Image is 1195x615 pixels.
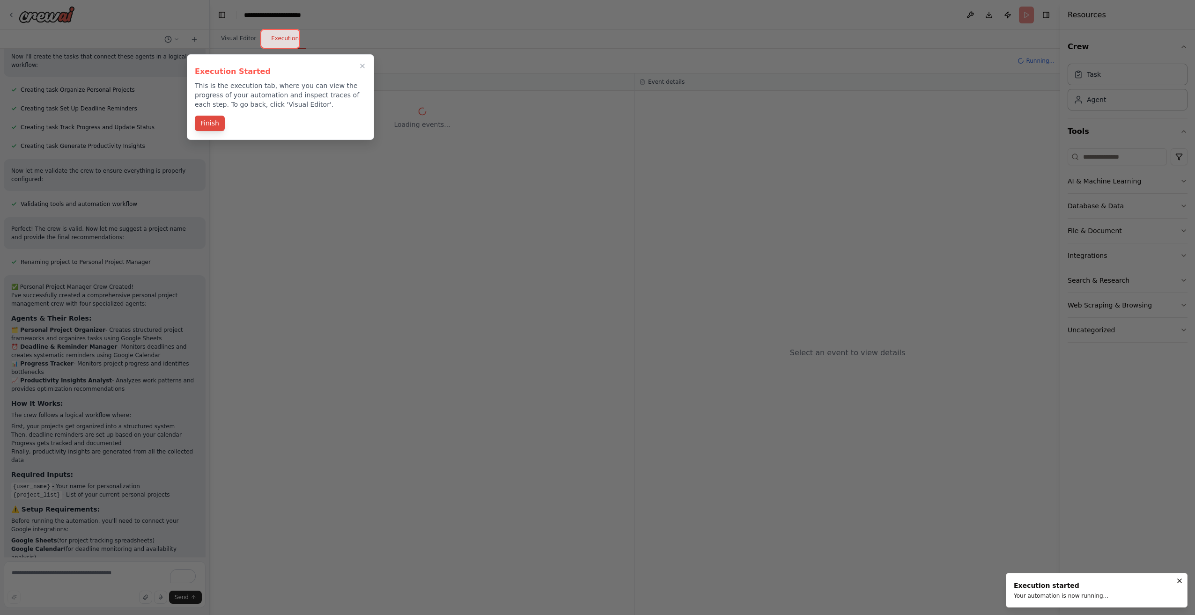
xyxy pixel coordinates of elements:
button: Hide left sidebar [215,8,229,22]
div: Execution started [1014,581,1108,590]
button: Finish [195,116,225,131]
button: Close walkthrough [357,60,368,72]
p: This is the execution tab, where you can view the progress of your automation and inspect traces ... [195,81,366,109]
div: Your automation is now running... [1014,592,1108,600]
h3: Execution Started [195,66,366,77]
